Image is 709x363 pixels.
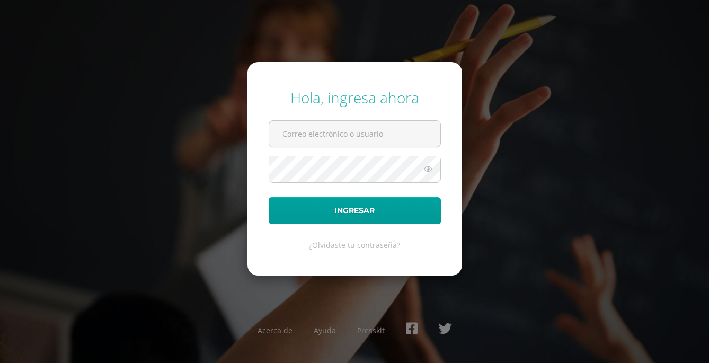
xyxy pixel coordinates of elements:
[258,325,293,335] a: Acerca de
[314,325,336,335] a: Ayuda
[309,240,400,250] a: ¿Olvidaste tu contraseña?
[269,121,440,147] input: Correo electrónico o usuario
[357,325,385,335] a: Presskit
[269,87,441,108] div: Hola, ingresa ahora
[269,197,441,224] button: Ingresar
